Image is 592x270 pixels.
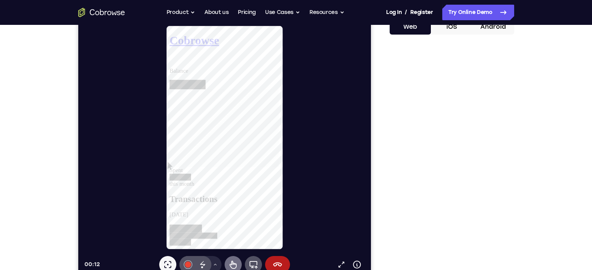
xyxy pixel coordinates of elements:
[101,237,118,254] button: Color de anotaciones
[116,237,133,254] button: Tinta que desaparece
[386,5,402,20] a: Log In
[271,238,286,253] button: Información del dispositivo
[81,237,98,254] button: Puntero láser
[167,5,195,20] button: Product
[167,237,184,254] button: Dispositivo completo
[405,8,407,17] span: /
[255,238,271,253] a: Popout
[187,237,212,254] button: Fin de la sesión
[473,19,514,35] button: Android
[78,8,125,17] a: Go to the home page
[410,5,433,20] a: Register
[204,5,228,20] a: About us
[431,19,473,35] button: iOS
[390,19,431,35] button: Web
[131,237,143,254] button: Menú de herramientas de dibujo
[146,237,163,254] button: Control remoto
[442,5,514,20] a: Try Online Demo
[238,5,256,20] a: Pricing
[265,5,300,20] button: Use Cases
[309,5,344,20] button: Resources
